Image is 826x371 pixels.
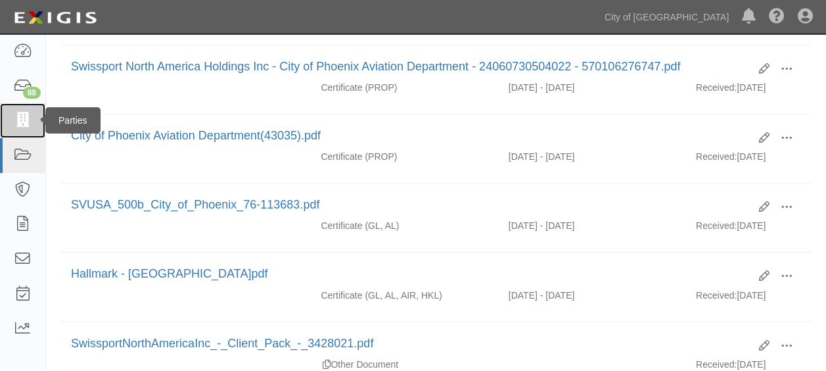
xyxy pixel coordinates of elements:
[686,150,811,170] div: [DATE]
[311,81,498,94] div: Property
[598,4,735,30] a: City of [GEOGRAPHIC_DATA]
[71,60,680,73] a: Swissport North America Holdings Inc - City of Phoenix Aviation Department - 24060730504022 - 570...
[45,107,101,134] div: Parties
[696,288,737,301] p: Received:
[696,357,737,370] p: Received:
[71,59,749,76] div: Swissport North America Holdings Inc - City of Phoenix Aviation Department - 24060730504022 - 570...
[71,198,319,211] a: SVUSA_500b_City_of_Phoenix_76-113683.pdf
[499,81,686,94] div: Effective 06/01/2024 - Expiration 06/01/2025
[10,6,101,30] img: logo-5460c22ac91f19d4615b14bd174203de0afe785f0fc80cf4dbbc73dc1793850b.png
[71,336,373,349] a: SwissportNorthAmericaInc_-_Client_Pack_-_3428021.pdf
[71,266,749,283] div: Hallmark - City of Phoenix.pdf
[499,219,686,232] div: Effective 01/31/2024 - Expiration 05/31/2025
[696,219,737,232] p: Received:
[686,288,811,308] div: [DATE]
[71,267,267,280] a: Hallmark - [GEOGRAPHIC_DATA]pdf
[499,150,686,163] div: Effective 06/01/2024 - Expiration 06/01/2025
[71,335,749,352] div: SwissportNorthAmericaInc_-_Client_Pack_-_3428021.pdf
[311,357,498,370] div: Other Document
[311,150,498,163] div: Property
[323,357,331,370] div: Duplicate
[23,87,41,99] div: 88
[499,357,686,358] div: Effective - Expiration
[686,81,811,101] div: [DATE]
[696,150,737,163] p: Received:
[499,288,686,301] div: Effective 05/31/2024 - Expiration 05/31/2025
[71,197,749,214] div: SVUSA_500b_City_of_Phoenix_76-113683.pdf
[71,128,749,145] div: City of Phoenix Aviation Department(43035).pdf
[769,9,785,25] i: Help Center - Complianz
[696,81,737,94] p: Received:
[71,129,321,142] a: City of Phoenix Aviation Department(43035).pdf
[311,219,498,232] div: General Liability Auto Liability
[311,288,498,301] div: General Liability Auto Liability Aircraft Liability Hangar Keepers Liability
[686,219,811,239] div: [DATE]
